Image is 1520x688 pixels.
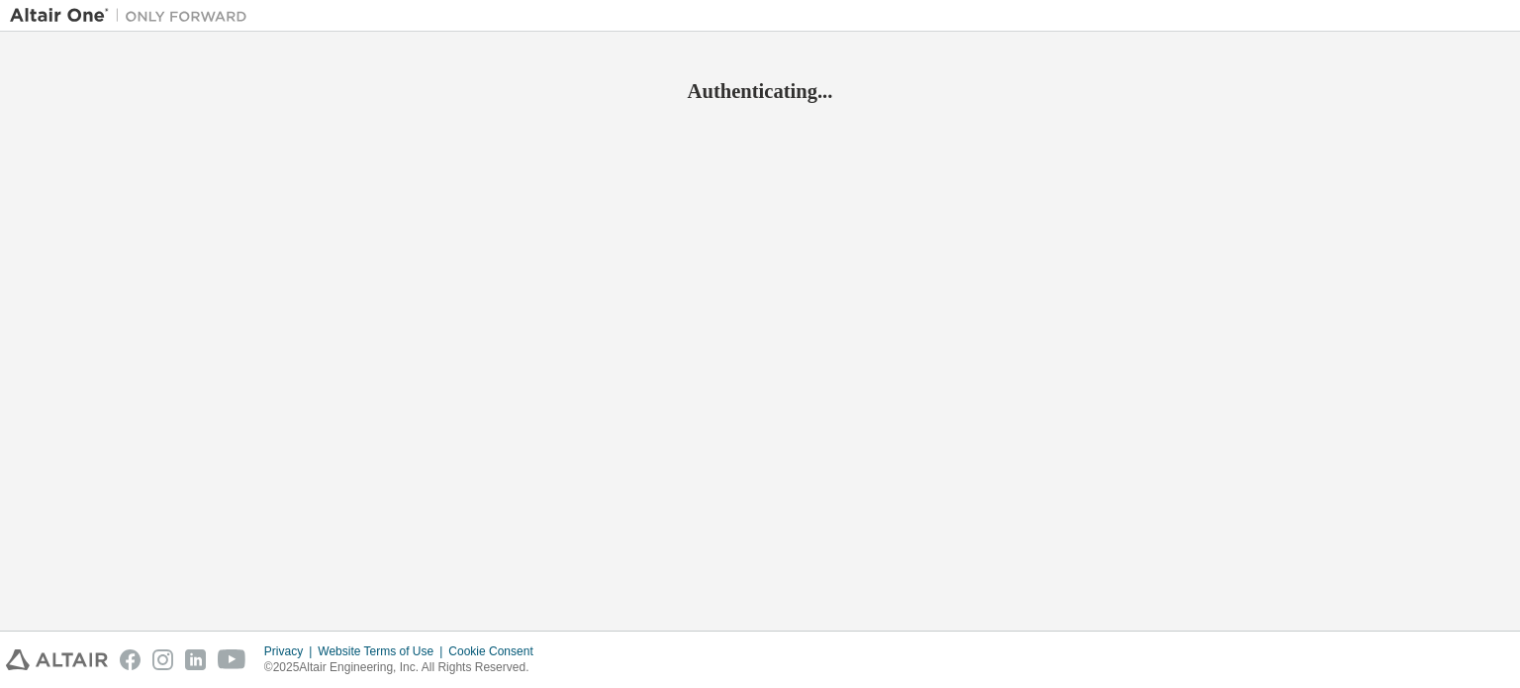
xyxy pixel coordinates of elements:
[120,649,141,670] img: facebook.svg
[10,6,257,26] img: Altair One
[185,649,206,670] img: linkedin.svg
[264,643,318,659] div: Privacy
[10,78,1510,104] h2: Authenticating...
[448,643,544,659] div: Cookie Consent
[152,649,173,670] img: instagram.svg
[6,649,108,670] img: altair_logo.svg
[318,643,448,659] div: Website Terms of Use
[218,649,246,670] img: youtube.svg
[264,659,545,676] p: © 2025 Altair Engineering, Inc. All Rights Reserved.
